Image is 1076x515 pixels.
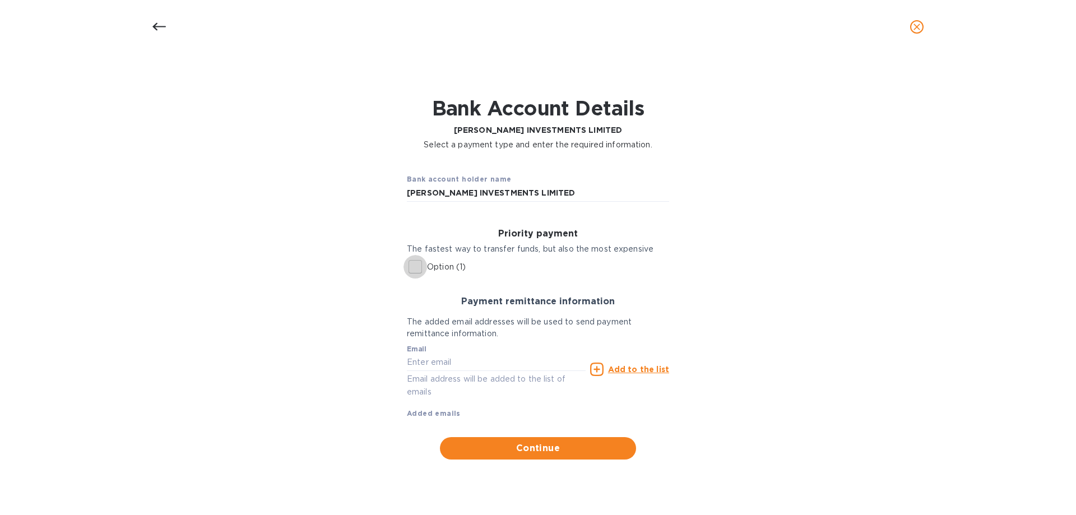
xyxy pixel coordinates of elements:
[407,354,586,371] input: Enter email
[407,229,669,239] h3: Priority payment
[454,126,622,134] b: [PERSON_NAME] INVESTMENTS LIMITED
[903,13,930,40] button: close
[407,346,426,353] label: Email
[407,409,461,417] b: Added emails
[407,175,512,183] b: Bank account holder name
[1020,461,1076,515] iframe: Chat Widget
[440,437,636,460] button: Continue
[407,296,669,307] h3: Payment remittance information
[608,365,669,374] u: Add to the list
[407,243,669,255] p: The fastest way to transfer funds, but also the most expensive
[424,96,652,120] h1: Bank Account Details
[424,139,652,151] p: Select a payment type and enter the required information.
[427,261,466,273] p: Option (1)
[407,373,586,398] p: Email address will be added to the list of emails
[449,442,627,455] span: Continue
[407,316,669,340] p: The added email addresses will be used to send payment remittance information.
